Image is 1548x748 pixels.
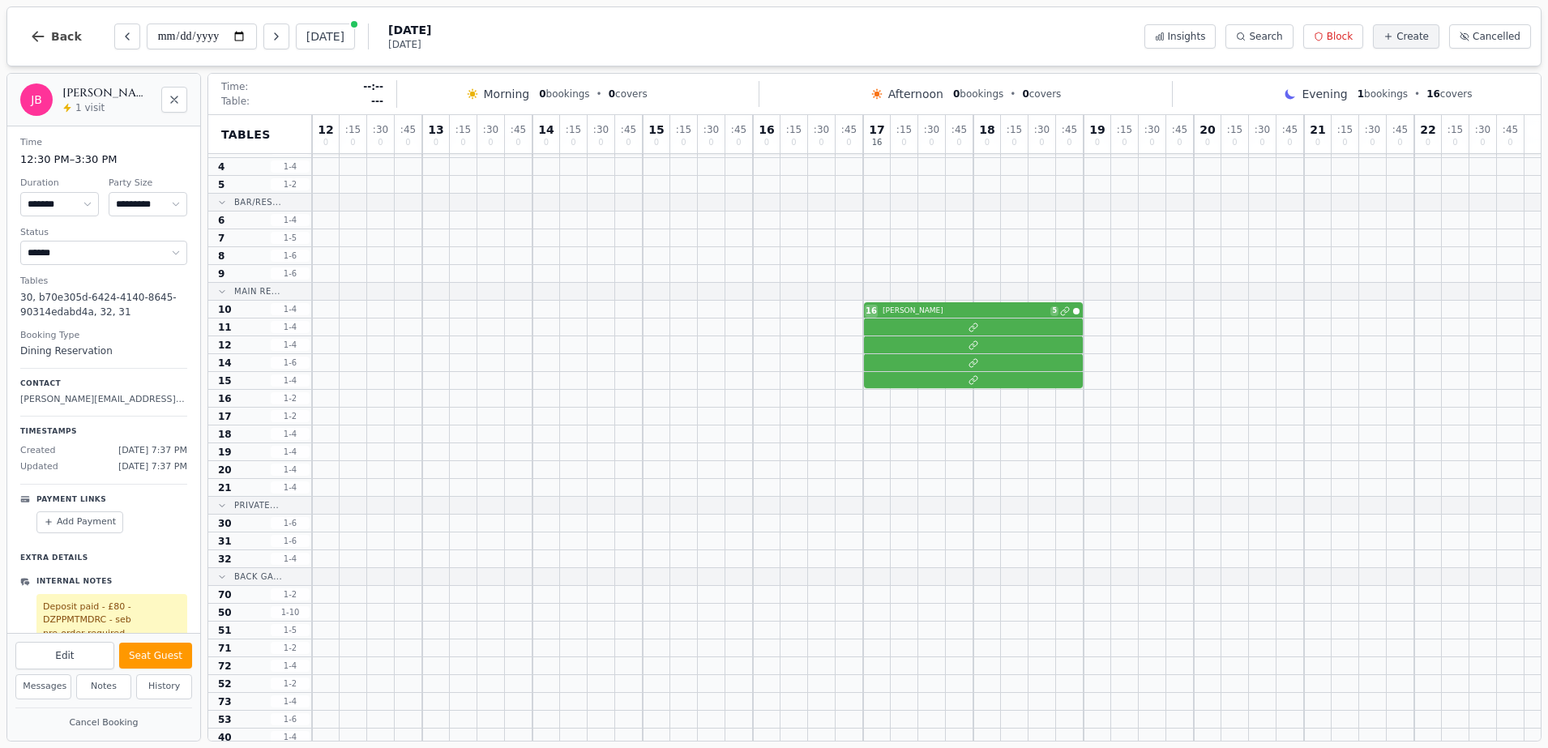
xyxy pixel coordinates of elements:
[676,125,691,135] span: : 15
[1337,125,1353,135] span: : 15
[1327,30,1353,43] span: Block
[1010,88,1016,100] span: •
[271,267,310,280] span: 1 - 6
[1287,139,1292,147] span: 0
[218,606,232,619] span: 50
[703,125,719,135] span: : 30
[218,321,232,334] span: 11
[271,642,310,654] span: 1 - 2
[400,125,416,135] span: : 45
[20,426,187,438] p: Timestamps
[20,290,187,319] dd: 30, b70e305d-6424-4140-8645-90314edabd4a, 32, 31
[1259,139,1264,147] span: 0
[1426,88,1472,100] span: covers
[271,624,310,636] span: 1 - 5
[271,535,310,547] span: 1 - 6
[118,444,187,458] span: [DATE] 7:37 PM
[1414,88,1420,100] span: •
[1034,125,1050,135] span: : 30
[378,139,383,147] span: 0
[953,88,960,100] span: 0
[218,517,232,530] span: 30
[271,428,310,440] span: 1 - 4
[271,250,310,262] span: 1 - 6
[819,139,823,147] span: 0
[271,160,310,173] span: 1 - 4
[271,410,310,422] span: 1 - 2
[20,393,187,407] p: [PERSON_NAME][EMAIL_ADDRESS][DOMAIN_NAME]
[234,571,282,583] span: Back Ga...
[1225,24,1293,49] button: Search
[218,160,225,173] span: 4
[271,214,310,226] span: 1 - 4
[218,214,225,227] span: 6
[791,139,796,147] span: 0
[626,139,631,147] span: 0
[929,139,934,147] span: 0
[271,517,310,529] span: 1 - 6
[345,125,361,135] span: : 15
[36,576,113,588] p: Internal Notes
[1249,30,1282,43] span: Search
[736,139,741,147] span: 0
[979,124,994,135] span: 18
[388,22,431,38] span: [DATE]
[15,674,71,699] button: Messages
[20,378,187,390] p: Contact
[218,446,232,459] span: 19
[20,226,187,240] dt: Status
[20,344,187,358] dd: Dining Reservation
[1007,125,1022,135] span: : 15
[593,125,609,135] span: : 30
[1205,139,1210,147] span: 0
[681,139,686,147] span: 0
[883,306,1047,317] span: [PERSON_NAME]
[234,196,281,208] span: Bar/Res...
[985,139,990,147] span: 0
[566,125,581,135] span: : 15
[1473,30,1520,43] span: Cancelled
[1117,125,1132,135] span: : 15
[1302,86,1347,102] span: Evening
[786,125,802,135] span: : 15
[869,124,884,135] span: 17
[271,677,310,690] span: 1 - 2
[271,606,310,618] span: 1 - 10
[218,553,232,566] span: 32
[896,125,912,135] span: : 15
[76,674,132,699] button: Notes
[455,125,471,135] span: : 15
[271,481,310,494] span: 1 - 4
[1358,88,1364,100] span: 1
[621,125,636,135] span: : 45
[609,88,615,100] span: 0
[114,24,140,49] button: Previous day
[1144,24,1217,49] button: Insights
[1227,125,1242,135] span: : 15
[515,139,520,147] span: 0
[1303,24,1363,49] button: Block
[483,125,498,135] span: : 30
[119,643,192,669] button: Seat Guest
[571,139,575,147] span: 0
[20,444,56,458] span: Created
[218,642,232,655] span: 71
[1475,125,1490,135] span: : 30
[434,139,438,147] span: 0
[20,83,53,116] div: JB
[1452,139,1457,147] span: 0
[218,481,232,494] span: 21
[271,374,310,387] span: 1 - 4
[323,139,328,147] span: 0
[20,177,99,190] dt: Duration
[218,374,232,387] span: 15
[218,250,225,263] span: 8
[43,601,181,641] p: Deposit paid - £80 - DZPPMTMDRC - seb pre-order required.
[924,125,939,135] span: : 30
[1050,306,1058,316] span: 5
[846,139,851,147] span: 0
[218,232,225,245] span: 7
[731,125,746,135] span: : 45
[218,624,232,637] span: 51
[539,88,589,100] span: bookings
